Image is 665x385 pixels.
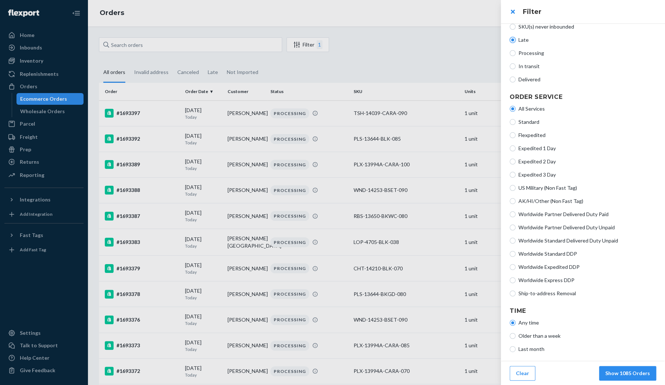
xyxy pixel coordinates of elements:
[510,225,516,230] input: Worldwide Partner Delivered Duty Unpaid
[518,250,656,258] span: Worldwide Standard DDP
[510,24,516,30] input: SKU(s) never inbounded
[510,132,516,138] input: Flexpedited
[518,237,656,244] span: Worldwide Standard Delivered Duty Unpaid
[518,319,656,326] span: Any time
[510,264,516,270] input: Worldwide Expedited DDP
[518,345,656,353] span: Last month
[518,184,656,192] span: US Military (Non Fast Tag)
[510,198,516,204] input: AK/HI/Other (Non Fast Tag)
[518,36,656,44] span: Late
[505,4,520,19] button: close
[518,332,656,340] span: Older than a week
[510,63,516,69] input: In transit
[510,159,516,164] input: Expedited 2 Day
[510,145,516,151] input: Expedited 1 Day
[510,77,516,82] input: Delivered
[510,37,516,43] input: Late
[518,171,656,178] span: Expedited 3 Day
[518,105,656,112] span: All Services
[510,333,516,339] input: Older than a week
[518,76,656,83] span: Delivered
[518,132,656,139] span: Flexpedited
[518,63,656,70] span: In transit
[510,307,656,315] h4: Time
[518,118,656,126] span: Standard
[518,158,656,165] span: Expedited 2 Day
[510,320,516,326] input: Any time
[518,211,656,218] span: Worldwide Partner Delivered Duty Paid
[523,7,656,16] h3: Filter
[518,263,656,271] span: Worldwide Expedited DDP
[510,93,656,101] h4: Order Service
[518,197,656,205] span: AK/HI/Other (Non Fast Tag)
[510,346,516,352] input: Last month
[510,211,516,217] input: Worldwide Partner Delivered Duty Paid
[510,172,516,178] input: Expedited 3 Day
[510,119,516,125] input: Standard
[518,23,656,30] span: SKU(s) never inbounded
[510,50,516,56] input: Processing
[518,224,656,231] span: Worldwide Partner Delivered Duty Unpaid
[518,277,656,284] span: Worldwide Express DDP
[510,238,516,244] input: Worldwide Standard Delivered Duty Unpaid
[518,290,656,297] span: Ship-to-address Removal
[510,106,516,112] input: All Services
[518,49,656,57] span: Processing
[599,366,656,381] button: Show 1085 Orders
[510,277,516,283] input: Worldwide Express DDP
[518,145,656,152] span: Expedited 1 Day
[510,290,516,296] input: Ship-to-address Removal
[510,251,516,257] input: Worldwide Standard DDP
[510,366,535,381] button: Clear
[510,185,516,191] input: US Military (Non Fast Tag)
